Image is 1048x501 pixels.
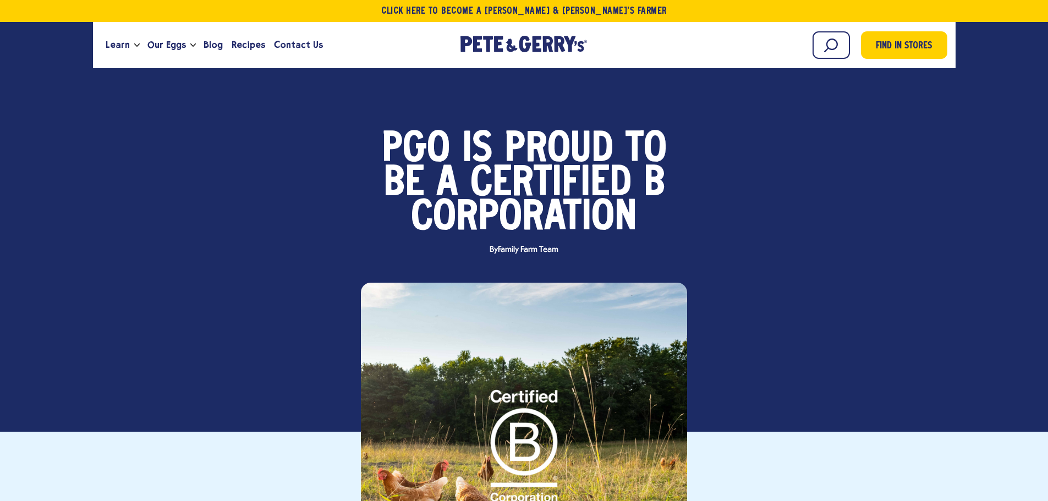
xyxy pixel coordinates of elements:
span: to [625,133,667,167]
span: Our Eggs [147,38,186,52]
span: Blog [204,38,223,52]
span: Proud [504,133,613,167]
span: Contact Us [274,38,323,52]
button: Open the dropdown menu for Learn [134,43,140,47]
span: Find in Stores [876,39,932,54]
span: Be [383,167,424,201]
span: Learn [106,38,130,52]
span: PGO [382,133,450,167]
span: Recipes [232,38,265,52]
span: Certified [470,167,632,201]
span: By [484,246,563,254]
input: Search [813,31,850,59]
a: Contact Us [270,30,327,60]
span: Is [462,133,492,167]
a: Blog [199,30,227,60]
span: Family Farm Team [498,245,558,254]
a: Find in Stores [861,31,947,59]
a: Learn [101,30,134,60]
a: Our Eggs [143,30,190,60]
button: Open the dropdown menu for Our Eggs [190,43,196,47]
span: B [644,167,665,201]
a: Recipes [227,30,270,60]
span: Corporation [411,201,637,235]
span: a [436,167,458,201]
